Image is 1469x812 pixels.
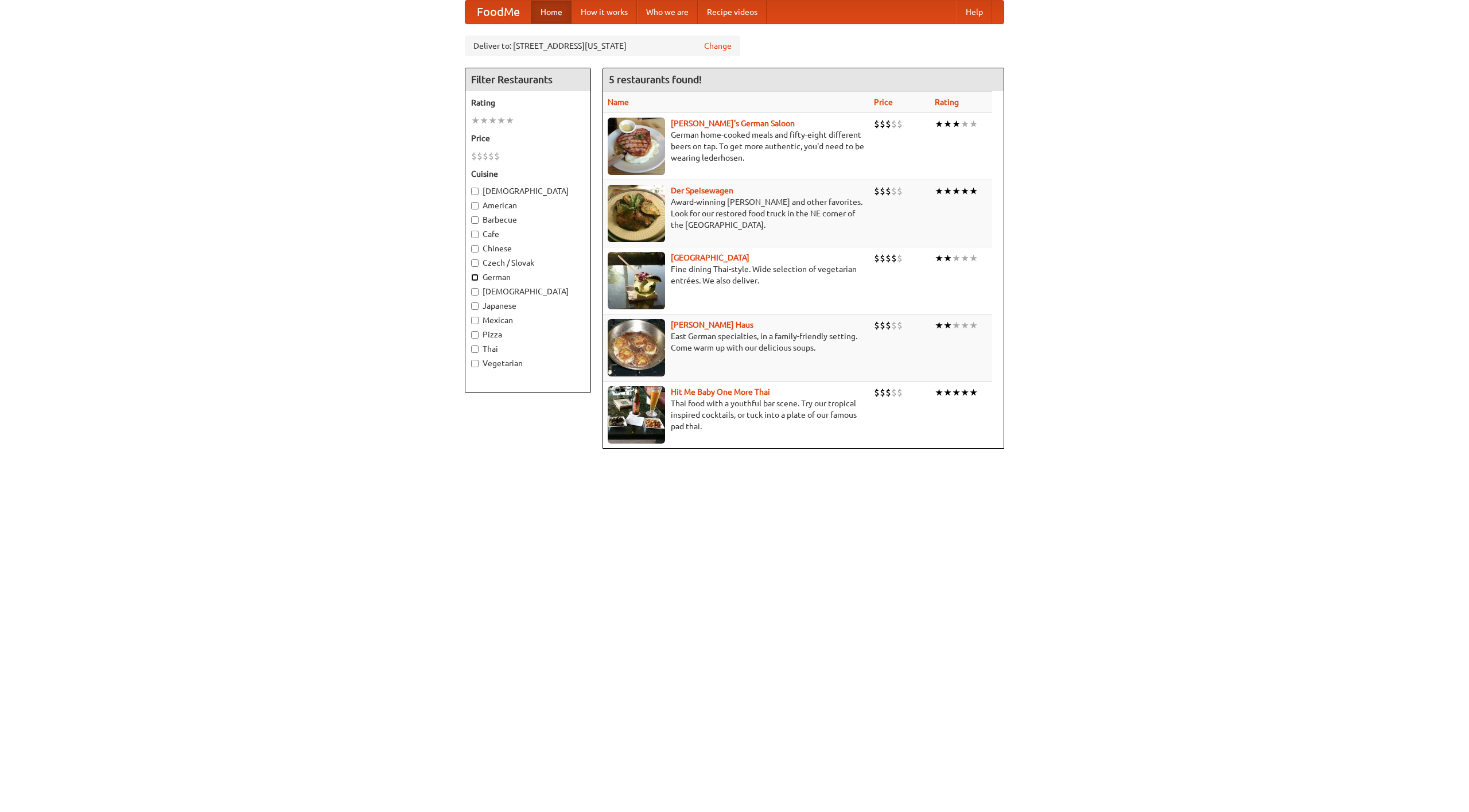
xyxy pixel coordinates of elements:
label: American [471,200,585,211]
a: Home [531,1,572,24]
img: speisewagen.jpg [608,185,665,242]
label: Thai [471,343,585,355]
li: $ [891,185,897,197]
img: esthers.jpg [608,118,665,175]
li: $ [880,252,885,265]
p: German home-cooked meals and fifty-eight different beers on tap. To get more authentic, you'd nee... [608,129,865,164]
input: Japanese [471,302,479,310]
li: $ [885,319,891,332]
a: Help [957,1,992,24]
input: Pizza [471,331,479,339]
li: ★ [935,252,943,265]
a: Change [704,40,732,52]
h5: Cuisine [471,168,585,180]
img: satay.jpg [608,252,665,309]
input: Vegetarian [471,360,479,367]
li: $ [874,319,880,332]
p: Thai food with a youthful bar scene. Try our tropical inspired cocktails, or tuck into a plate of... [608,398,865,432]
a: Der Speisewagen [671,186,733,195]
b: [PERSON_NAME]'s German Saloon [671,119,795,128]
a: Recipe videos [698,1,767,24]
li: $ [897,185,903,197]
input: Mexican [471,317,479,324]
li: $ [891,386,897,399]
li: ★ [935,319,943,332]
input: American [471,202,479,209]
li: $ [483,150,488,162]
li: ★ [952,319,961,332]
input: German [471,274,479,281]
li: ★ [969,386,978,399]
li: $ [874,185,880,197]
p: East German specialties, in a family-friendly setting. Come warm up with our delicious soups. [608,331,865,353]
li: ★ [961,252,969,265]
li: ★ [961,185,969,197]
li: $ [897,386,903,399]
label: Barbecue [471,214,585,226]
input: Thai [471,345,479,353]
li: $ [880,386,885,399]
label: Chinese [471,243,585,254]
li: ★ [935,118,943,130]
a: [PERSON_NAME] Haus [671,320,753,329]
input: [DEMOGRAPHIC_DATA] [471,188,479,195]
input: Barbecue [471,216,479,224]
li: ★ [952,185,961,197]
li: $ [880,118,885,130]
label: [DEMOGRAPHIC_DATA] [471,185,585,197]
li: $ [891,252,897,265]
li: $ [471,150,477,162]
li: ★ [961,319,969,332]
li: $ [897,118,903,130]
li: ★ [952,252,961,265]
li: $ [488,150,494,162]
ng-pluralize: 5 restaurants found! [609,74,702,85]
li: ★ [943,319,952,332]
a: Price [874,98,893,107]
li: $ [494,150,500,162]
li: $ [897,319,903,332]
li: ★ [943,252,952,265]
li: ★ [961,118,969,130]
label: Japanese [471,300,585,312]
input: [DEMOGRAPHIC_DATA] [471,288,479,296]
label: [DEMOGRAPHIC_DATA] [471,286,585,297]
li: $ [477,150,483,162]
li: ★ [497,114,506,127]
li: ★ [935,185,943,197]
li: ★ [488,114,497,127]
a: Rating [935,98,959,107]
label: Pizza [471,329,585,340]
li: $ [874,118,880,130]
label: Czech / Slovak [471,257,585,269]
a: Who we are [637,1,698,24]
li: $ [885,185,891,197]
li: $ [885,252,891,265]
li: $ [880,185,885,197]
input: Czech / Slovak [471,259,479,267]
div: Deliver to: [STREET_ADDRESS][US_STATE] [465,36,740,56]
li: ★ [935,386,943,399]
a: Hit Me Baby One More Thai [671,387,770,397]
li: $ [885,118,891,130]
a: How it works [572,1,637,24]
label: Cafe [471,228,585,240]
h5: Price [471,133,585,144]
li: ★ [969,252,978,265]
input: Chinese [471,245,479,252]
img: kohlhaus.jpg [608,319,665,376]
li: $ [874,386,880,399]
p: Fine dining Thai-style. Wide selection of vegetarian entrées. We also deliver. [608,263,865,286]
li: $ [891,118,897,130]
a: [GEOGRAPHIC_DATA] [671,253,749,262]
li: $ [880,319,885,332]
li: $ [897,252,903,265]
li: ★ [471,114,480,127]
li: ★ [943,386,952,399]
li: ★ [969,319,978,332]
a: Name [608,98,629,107]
